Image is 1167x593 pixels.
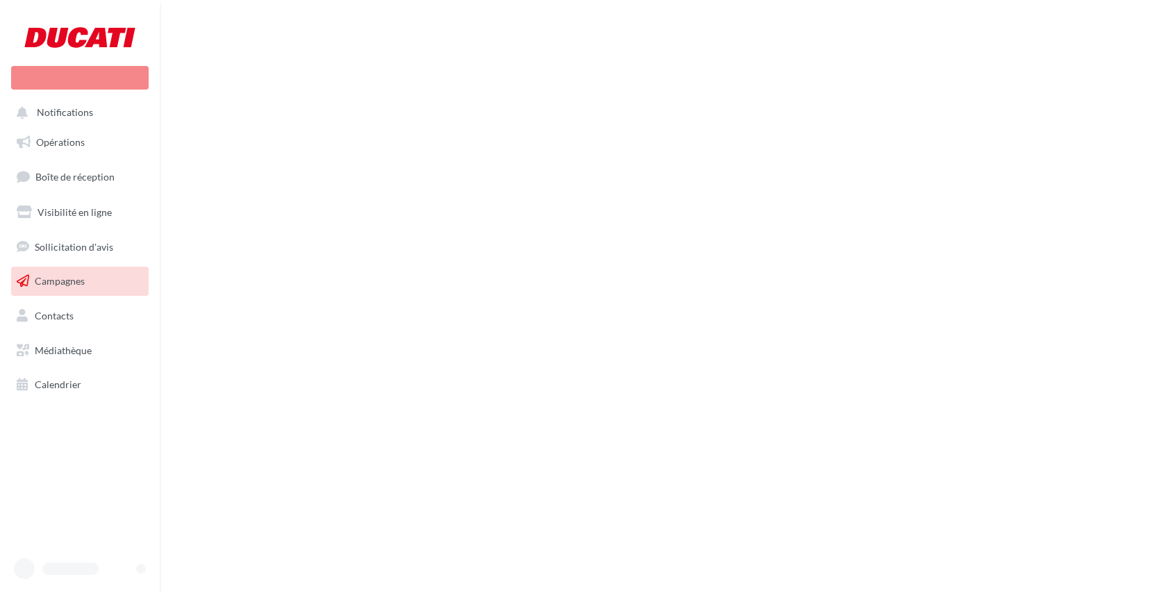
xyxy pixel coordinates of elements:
[35,240,113,252] span: Sollicitation d'avis
[35,275,85,287] span: Campagnes
[8,198,151,227] a: Visibilité en ligne
[8,336,151,365] a: Médiathèque
[8,267,151,296] a: Campagnes
[35,378,81,390] span: Calendrier
[35,310,74,321] span: Contacts
[36,136,85,148] span: Opérations
[38,206,112,218] span: Visibilité en ligne
[8,301,151,331] a: Contacts
[8,370,151,399] a: Calendrier
[35,344,92,356] span: Médiathèque
[8,162,151,192] a: Boîte de réception
[8,233,151,262] a: Sollicitation d'avis
[11,66,149,90] div: Nouvelle campagne
[8,128,151,157] a: Opérations
[37,107,93,119] span: Notifications
[35,171,115,183] span: Boîte de réception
